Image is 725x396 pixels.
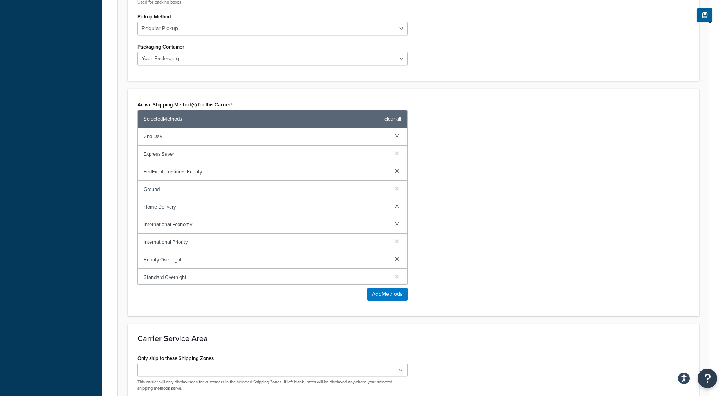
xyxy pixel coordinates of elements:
label: Packaging Container [137,44,184,50]
a: clear all [384,113,401,124]
span: Home Delivery [144,202,389,212]
span: Standard Overnight [144,272,389,283]
label: Only ship to these Shipping Zones [137,355,214,361]
button: AddMethods [367,288,408,301]
span: Express Saver [144,149,389,160]
span: FedEx International Priority [144,166,389,177]
label: Active Shipping Method(s) for this Carrier [137,102,233,108]
span: Ground [144,184,389,195]
h3: Carrier Service Area [137,334,689,343]
span: International Economy [144,219,389,230]
span: Priority Overnight [144,254,389,265]
button: Show Help Docs [697,8,712,22]
span: Selected Methods [144,113,381,124]
span: 2nd Day [144,131,389,142]
span: International Priority [144,237,389,248]
p: This carrier will only display rates for customers in the selected Shipping Zones. If left blank,... [137,379,408,391]
label: Pickup Method [137,14,171,20]
button: Open Resource Center [698,369,717,388]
